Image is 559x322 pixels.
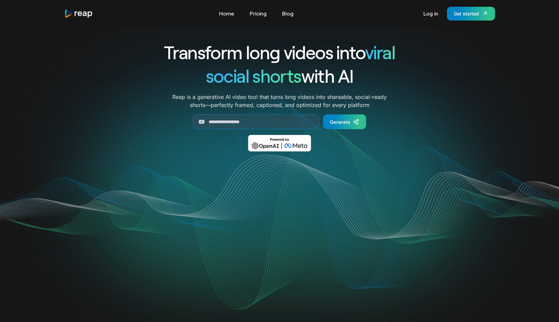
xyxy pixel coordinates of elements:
[140,114,420,129] form: Generate Form
[420,8,442,19] a: Log in
[454,10,479,17] div: Get started
[216,8,238,19] a: Home
[323,114,366,129] a: Generate
[447,7,495,21] a: Get started
[248,135,311,151] img: Powered by OpenAI & Meta
[279,8,297,19] a: Blog
[64,9,93,18] a: home
[246,8,270,19] a: Pricing
[365,41,395,63] span: viral
[206,65,301,86] span: social shorts
[64,9,93,18] img: reap logo
[330,118,350,126] div: Generate
[172,93,387,109] p: Reap is a generative AI video tool that turns long videos into shareable, social-ready shorts—per...
[140,64,420,87] h1: with AI
[140,40,420,64] h1: Transform long videos into
[144,161,415,297] video: Your browser does not support the video tag.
